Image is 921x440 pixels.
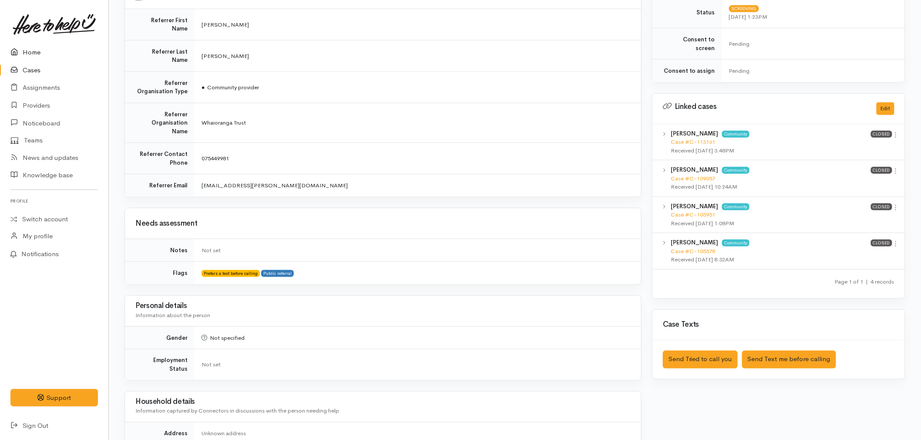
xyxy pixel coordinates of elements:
[671,255,871,264] div: Received [DATE] 8:32AM
[663,321,894,329] h3: Case Texts
[125,326,195,349] td: Gender
[722,203,750,210] span: Community
[135,311,210,319] span: Information about the person
[135,407,339,415] span: Information captured by Connectors in discussions with the person needing help
[202,334,245,342] span: Not specified
[202,84,259,91] span: Community provider
[671,203,718,210] b: [PERSON_NAME]
[125,349,195,381] td: Employment Status
[871,203,892,210] span: Closed
[202,182,348,189] span: [EMAIL_ADDRESS][PERSON_NAME][DOMAIN_NAME]
[261,270,294,277] span: Public referral
[202,430,631,438] div: Unknown address
[202,361,221,369] span: Not set
[202,84,205,91] span: ●
[135,302,631,310] h3: Personal details
[135,398,631,406] h3: Household details
[729,5,759,12] span: Screening
[652,60,722,82] td: Consent to assign
[202,21,249,28] span: [PERSON_NAME]
[729,67,894,75] div: Pending
[125,143,195,174] td: Referrer Contact Phone
[202,246,631,255] div: Not set
[835,278,894,285] small: Page 1 of 1 4 records
[871,167,892,174] span: Closed
[202,52,249,60] span: [PERSON_NAME]
[10,389,98,407] button: Support
[663,102,866,111] h3: Linked cases
[671,146,871,155] div: Received [DATE] 3:48PM
[125,9,195,40] td: Referrer First Name
[135,220,631,228] h3: Needs assessment
[125,40,195,71] td: Referrer Last Name
[663,351,738,369] button: Send Tried to call you
[866,278,868,285] span: |
[671,239,718,246] b: [PERSON_NAME]
[671,219,871,228] div: Received [DATE] 1:08PM
[671,211,715,218] a: Case #C-105951
[125,239,195,262] td: Notes
[729,40,894,48] div: Pending
[202,119,246,126] span: Whaioranga Trust
[202,270,260,277] span: Prefers a text before calling
[125,103,195,143] td: Referrer Organisation Name
[742,351,836,369] button: Send Text me before calling
[125,174,195,197] td: Referrer Email
[202,155,229,162] span: 075449981
[871,131,892,138] span: Closed
[671,175,715,182] a: Case #C-109057
[125,71,195,103] td: Referrer Organisation Type
[671,130,718,137] b: [PERSON_NAME]
[671,183,871,191] div: Received [DATE] 10:24AM
[871,240,892,247] span: Closed
[877,102,894,115] button: Edit
[671,138,715,146] a: Case #C-113161
[729,13,894,21] div: [DATE] 1:23PM
[10,195,98,207] h6: Profile
[722,240,750,247] span: Community
[671,247,715,255] a: Case #C-105578
[125,262,195,284] td: Flags
[722,131,750,138] span: Community
[722,167,750,174] span: Community
[671,166,718,173] b: [PERSON_NAME]
[652,28,722,60] td: Consent to screen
